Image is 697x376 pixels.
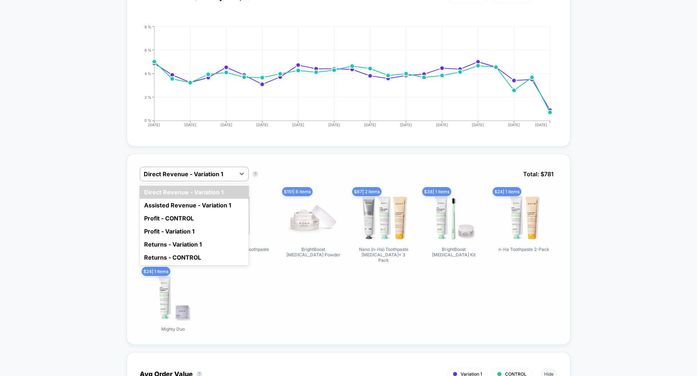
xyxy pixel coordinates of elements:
[427,247,481,257] span: BrightBoost [MEDICAL_DATA] Kit
[140,238,249,251] div: Returns - Variation 1
[519,167,557,181] span: Total: $ 781
[282,187,313,196] span: $ 151 | 8 items
[144,95,151,99] tspan: 2 %
[256,123,268,127] tspan: [DATE]
[472,123,484,127] tspan: [DATE]
[144,71,151,75] tspan: 4 %
[358,192,409,243] img: Nano (n-Ha) Toothpaste Whitening* 3 Pack
[220,123,232,127] tspan: [DATE]
[140,186,249,199] div: Direct Revenue - Variation 1
[148,272,199,323] img: Mighty Duo
[161,326,185,332] span: Mighty Duo
[140,212,249,225] div: Profit - CONTROL
[133,25,550,133] div: CONVERSION_RATE
[352,187,382,196] span: $ 67 | 2 items
[436,123,448,127] tspan: [DATE]
[288,192,339,243] img: BrightBoost Whitening Powder
[142,267,170,276] span: $ 24 | 1 items
[140,225,249,238] div: Profit - Variation 1
[140,251,249,264] div: Returns - CONTROL
[364,123,376,127] tspan: [DATE]
[144,47,151,52] tspan: 6 %
[292,123,304,127] tspan: [DATE]
[422,187,451,196] span: $ 38 | 1 items
[252,171,258,177] button: ?
[508,123,520,127] tspan: [DATE]
[286,247,341,257] span: BrightBoost [MEDICAL_DATA] Powder
[493,187,521,196] span: $ 24 | 1 items
[428,192,479,243] img: BrightBoost Whitening Kit
[328,123,340,127] tspan: [DATE]
[144,24,151,29] tspan: 8 %
[498,247,549,252] span: n-Ha Toothpaste 2-Pack
[184,123,196,127] tspan: [DATE]
[535,123,547,127] tspan: [DATE]
[356,247,411,263] span: Nano (n-Ha) Toothpaste [MEDICAL_DATA]* 3 Pack
[148,123,160,127] tspan: [DATE]
[400,123,412,127] tspan: [DATE]
[498,192,549,243] img: n-Ha Toothpaste 2-Pack
[140,199,249,212] div: Assisted Revenue - Variation 1
[144,118,151,123] tspan: 0 %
